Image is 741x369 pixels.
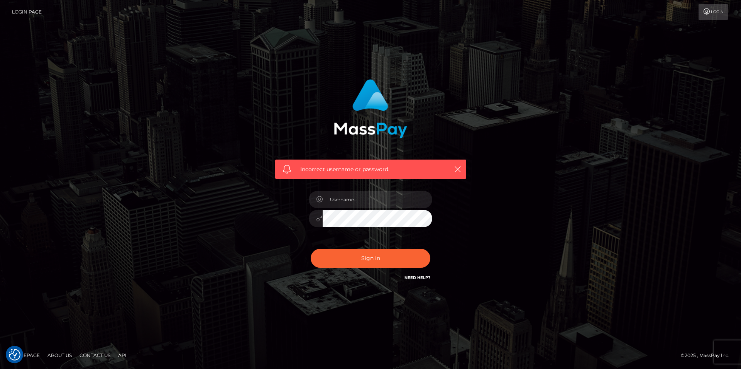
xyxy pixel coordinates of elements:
[115,349,130,361] a: API
[323,191,432,208] input: Username...
[44,349,75,361] a: About Us
[12,4,42,20] a: Login Page
[76,349,113,361] a: Contact Us
[300,165,441,173] span: Incorrect username or password.
[334,79,407,138] img: MassPay Login
[681,351,735,360] div: © 2025 , MassPay Inc.
[8,349,43,361] a: Homepage
[699,4,728,20] a: Login
[404,275,430,280] a: Need Help?
[9,349,20,360] button: Consent Preferences
[9,349,20,360] img: Revisit consent button
[311,249,430,268] button: Sign in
